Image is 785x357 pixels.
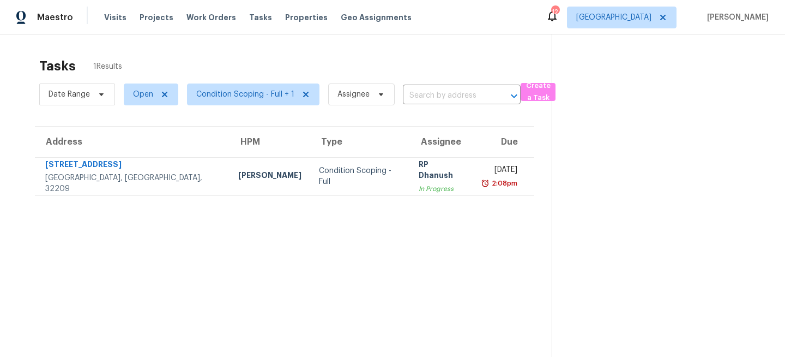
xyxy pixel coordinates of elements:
[186,12,236,23] span: Work Orders
[310,127,410,157] th: Type
[196,89,294,100] span: Condition Scoping - Full + 1
[249,14,272,21] span: Tasks
[230,127,310,157] th: HPM
[403,87,490,104] input: Search by address
[285,12,328,23] span: Properties
[37,12,73,23] span: Maestro
[506,88,522,104] button: Open
[410,127,472,157] th: Assignee
[490,178,517,189] div: 2:08pm
[39,61,76,72] h2: Tasks
[419,159,463,183] div: RP Dhanush
[49,89,90,100] span: Date Range
[45,172,221,194] div: [GEOGRAPHIC_DATA], [GEOGRAPHIC_DATA], 32209
[481,164,517,178] div: [DATE]
[481,178,490,189] img: Overdue Alarm Icon
[341,12,412,23] span: Geo Assignments
[526,80,550,105] span: Create a Task
[45,159,221,172] div: [STREET_ADDRESS]
[521,83,555,101] button: Create a Task
[337,89,370,100] span: Assignee
[551,7,559,17] div: 12
[576,12,651,23] span: [GEOGRAPHIC_DATA]
[419,183,463,194] div: In Progress
[473,127,534,157] th: Due
[319,165,401,187] div: Condition Scoping - Full
[703,12,769,23] span: [PERSON_NAME]
[133,89,153,100] span: Open
[140,12,173,23] span: Projects
[238,170,301,183] div: [PERSON_NAME]
[35,127,230,157] th: Address
[104,12,126,23] span: Visits
[93,61,122,72] span: 1 Results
